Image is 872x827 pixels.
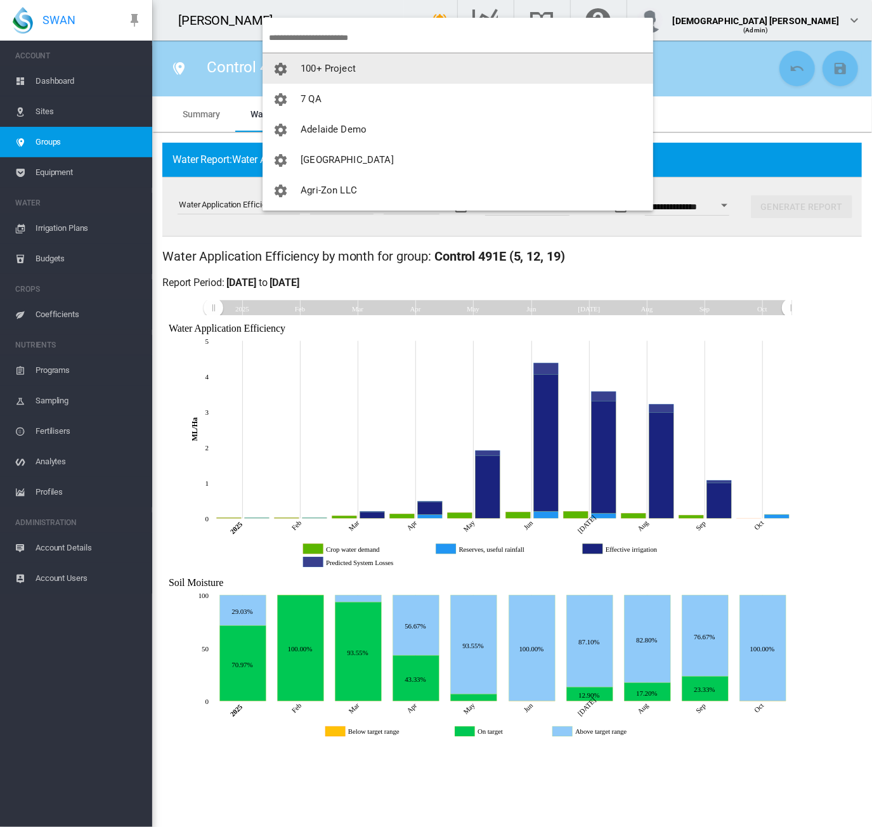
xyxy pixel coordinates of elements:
[301,93,322,105] span: 7 QA
[301,185,357,196] span: Agri-Zon LLC
[263,84,653,114] button: You have 'Admin' permissions to 7 QA
[263,145,653,175] button: You have 'Admin' permissions to Adelaide High School
[301,63,356,74] span: 100+ Project
[301,154,394,166] span: [GEOGRAPHIC_DATA]
[263,175,653,205] button: You have 'Admin' permissions to Agri-Zon LLC
[273,122,288,138] md-icon: icon-cog
[273,92,288,107] md-icon: icon-cog
[273,62,288,77] md-icon: icon-cog
[273,153,288,168] md-icon: icon-cog
[263,114,653,145] button: You have 'Admin' permissions to Adelaide Demo
[301,124,367,135] span: Adelaide Demo
[263,53,653,84] button: You have 'Admin' permissions to 100+ Project
[273,183,288,199] md-icon: icon-cog
[263,205,653,236] button: You have 'Admin' permissions to Allan Brothers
